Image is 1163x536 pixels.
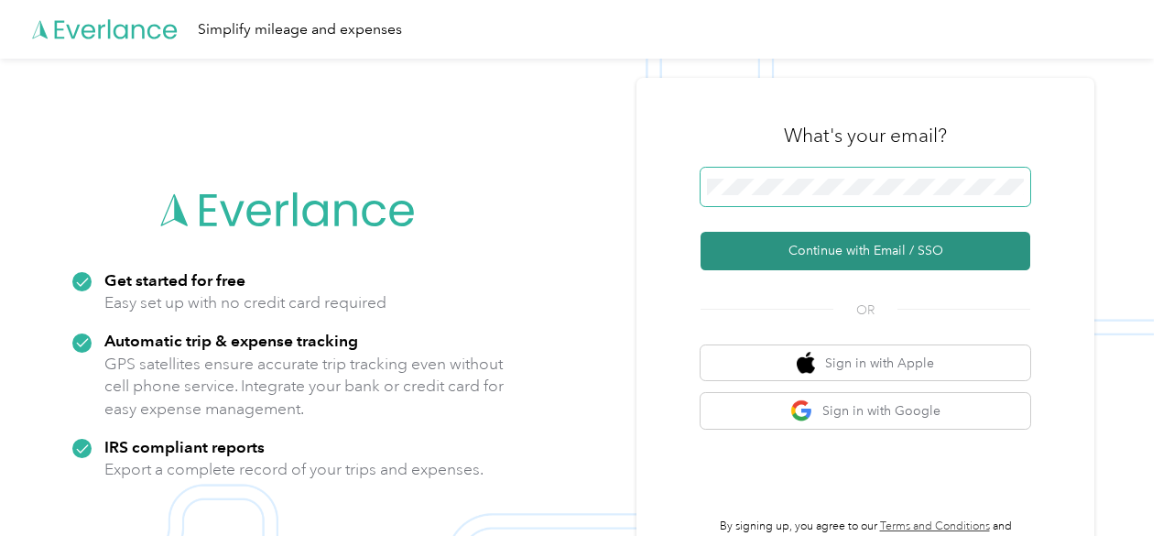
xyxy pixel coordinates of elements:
button: google logoSign in with Google [701,393,1030,429]
button: apple logoSign in with Apple [701,345,1030,381]
p: Easy set up with no credit card required [104,291,386,314]
div: Simplify mileage and expenses [198,18,402,41]
p: Export a complete record of your trips and expenses. [104,458,484,481]
img: google logo [790,399,813,422]
strong: Automatic trip & expense tracking [104,331,358,350]
p: GPS satellites ensure accurate trip tracking even without cell phone service. Integrate your bank... [104,353,505,421]
a: Terms and Conditions [880,520,990,533]
strong: IRS compliant reports [104,437,265,456]
h3: What's your email? [784,123,947,148]
span: OR [833,301,897,320]
button: Continue with Email / SSO [701,232,1030,270]
img: apple logo [797,352,815,375]
strong: Get started for free [104,270,245,290]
